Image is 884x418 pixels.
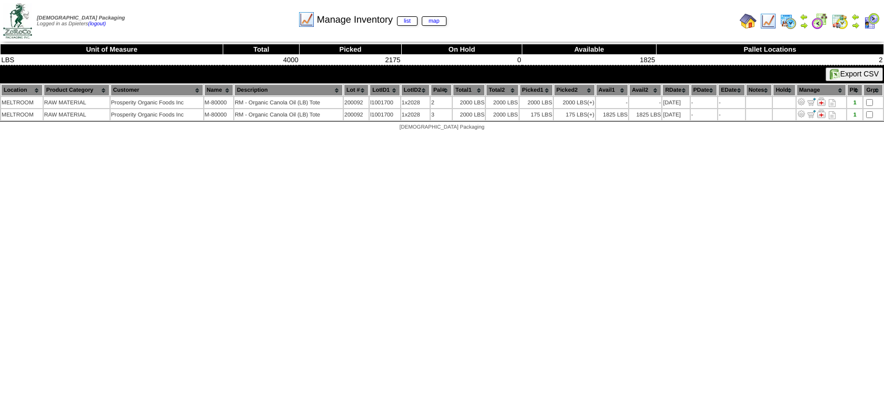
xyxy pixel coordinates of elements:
td: - [691,97,718,108]
th: Picked1 [520,84,553,96]
td: 1x2028 [401,109,430,120]
td: 2 [656,55,883,65]
th: Picked2 [554,84,595,96]
td: 2000 LBS [486,97,518,108]
i: Note [829,99,836,107]
th: On Hold [401,44,522,55]
td: - [691,109,718,120]
div: 1 [848,112,862,118]
th: Notes [746,84,772,96]
td: MELTROOM [1,97,43,108]
td: 0 [401,55,522,65]
img: line_graph.gif [298,11,315,28]
i: Note [829,111,836,119]
img: arrowright.gif [851,21,860,30]
th: Name [204,84,233,96]
img: line_graph.gif [760,13,777,30]
th: Plt [847,84,863,96]
td: LBS [1,55,223,65]
td: l1001700 [370,97,400,108]
td: RM - Organic Canola Oil (LB) Tote [234,109,343,120]
th: LotID1 [370,84,400,96]
img: Adjust [797,98,806,106]
td: 200092 [344,97,369,108]
td: 3 [431,109,452,120]
td: 2000 LBS [520,97,553,108]
td: 4000 [223,55,300,65]
a: (logout) [88,21,106,27]
a: map [422,16,446,26]
th: Avail1 [596,84,628,96]
th: Total2 [486,84,518,96]
td: 175 LBS [554,109,595,120]
th: Grp [863,84,883,96]
span: [DEMOGRAPHIC_DATA] Packaging [37,15,125,21]
td: - [629,97,661,108]
td: 175 LBS [520,109,553,120]
img: Move [807,110,816,118]
td: 2000 LBS [453,109,485,120]
span: [DEMOGRAPHIC_DATA] Packaging [400,124,484,130]
th: Product Category [44,84,110,96]
div: 1 [848,100,862,106]
th: Pallet Locations [656,44,883,55]
div: (+) [588,112,594,118]
td: M-80000 [204,109,233,120]
td: [DATE] [662,109,689,120]
td: Prosperity Organic Foods Inc [111,97,203,108]
td: M-80000 [204,97,233,108]
th: Total [223,44,300,55]
img: home.gif [740,13,757,30]
th: Description [234,84,343,96]
td: Prosperity Organic Foods Inc [111,109,203,120]
th: Picked [300,44,402,55]
th: Total1 [453,84,485,96]
img: calendarprod.gif [780,13,797,30]
span: Logged in as Dpieters [37,15,125,27]
th: Pal# [431,84,452,96]
th: Unit of Measure [1,44,223,55]
th: Manage [797,84,846,96]
div: (+) [588,100,594,106]
td: 200092 [344,109,369,120]
th: EDate [718,84,745,96]
td: l1001700 [370,109,400,120]
img: arrowright.gif [800,21,808,30]
td: 1825 LBS [629,109,661,120]
td: 1825 LBS [596,109,628,120]
td: 1825 [522,55,656,65]
td: 1x2028 [401,97,430,108]
img: excel.gif [830,69,840,80]
img: calendarcustomer.gif [863,13,880,30]
span: Manage Inventory [317,14,446,25]
img: Move [807,98,816,106]
th: Avail2 [629,84,661,96]
img: Adjust [797,110,806,118]
th: Available [522,44,656,55]
th: Location [1,84,43,96]
td: 2175 [300,55,402,65]
img: calendarinout.gif [831,13,848,30]
th: PDate [691,84,718,96]
td: RAW MATERIAL [44,97,110,108]
td: RAW MATERIAL [44,109,110,120]
th: Hold [773,84,795,96]
a: list [397,16,418,26]
th: RDate [662,84,689,96]
img: Manage Hold [817,98,826,106]
td: 2000 LBS [453,97,485,108]
th: LotID2 [401,84,430,96]
td: RM - Organic Canola Oil (LB) Tote [234,97,343,108]
td: 2 [431,97,452,108]
th: Customer [111,84,203,96]
td: 2000 LBS [554,97,595,108]
td: - [718,109,745,120]
img: arrowleft.gif [800,13,808,21]
td: - [596,97,628,108]
img: zoroco-logo-small.webp [3,3,32,38]
td: [DATE] [662,97,689,108]
th: Lot # [344,84,369,96]
img: arrowleft.gif [851,13,860,21]
td: 2000 LBS [486,109,518,120]
button: Export CSV [826,67,883,81]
